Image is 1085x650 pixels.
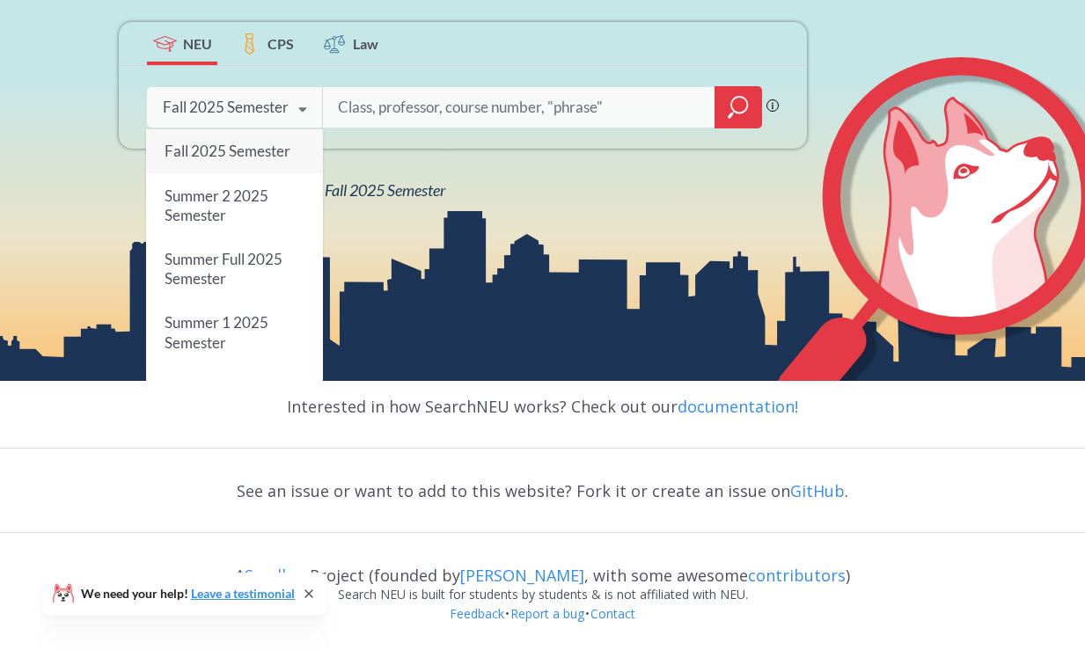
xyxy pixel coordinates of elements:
[165,314,268,352] span: Summer 1 2025 Semester
[165,186,268,224] span: Summer 2 2025 Semester
[728,95,749,120] svg: magnifying glass
[715,86,762,128] div: magnifying glass
[353,33,378,54] span: Law
[163,98,289,117] div: Fall 2025 Semester
[165,250,282,288] span: Summer Full 2025 Semester
[748,565,846,586] a: contributors
[245,565,310,586] a: Sandbox
[460,565,584,586] a: [PERSON_NAME]
[183,33,212,54] span: NEU
[336,89,702,126] input: Class, professor, course number, "phrase"
[790,480,845,501] a: GitHub
[165,142,290,160] span: Fall 2025 Semester
[678,396,798,417] a: documentation!
[291,180,445,200] span: NEU Fall 2025 Semester
[268,33,294,54] span: CPS
[510,605,585,622] a: Report a bug
[165,377,244,415] span: Spring 2025 Semester
[449,605,505,622] a: Feedback
[590,605,636,622] a: Contact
